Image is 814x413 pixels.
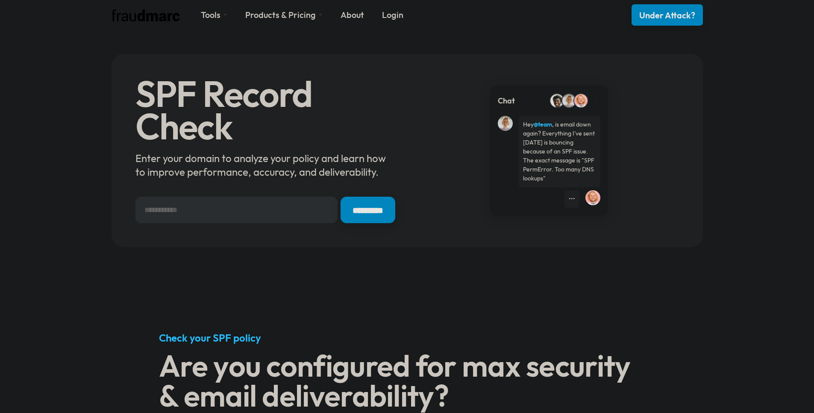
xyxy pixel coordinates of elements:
[135,78,395,142] h1: SPF Record Check
[569,195,575,204] div: •••
[382,9,403,21] a: Login
[245,9,323,21] div: Products & Pricing
[523,120,596,183] div: Hey , is email down again? Everything I've sent [DATE] is bouncing because of an SPF issue. The e...
[498,95,515,106] div: Chat
[135,151,395,179] div: Enter your domain to analyze your policy and learn how to improve performance, accuracy, and deli...
[159,351,655,410] h2: Are you configured for max security & email deliverability?
[159,331,655,345] h5: Check your SPF policy
[632,4,703,26] a: Under Attack?
[534,121,552,128] strong: @team
[135,197,395,223] form: Hero Sign Up Form
[245,9,316,21] div: Products & Pricing
[341,9,364,21] a: About
[201,9,227,21] div: Tools
[639,9,695,21] div: Under Attack?
[201,9,220,21] div: Tools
